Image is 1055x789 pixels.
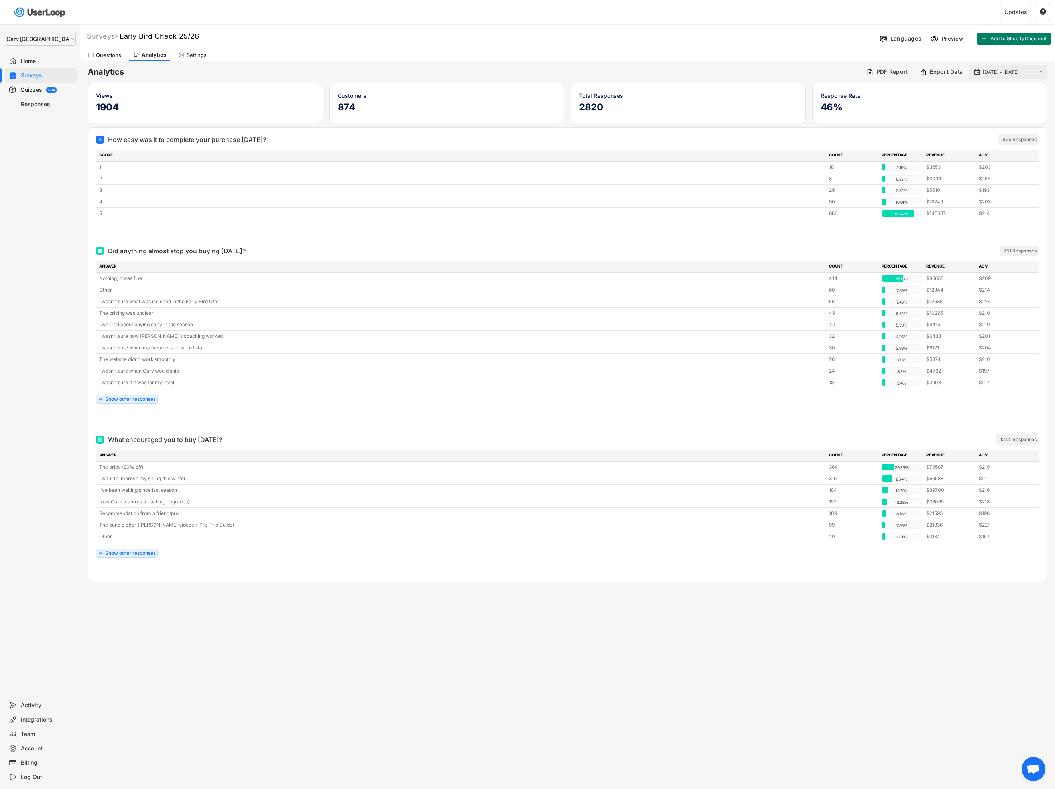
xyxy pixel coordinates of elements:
div: $226 [979,298,1027,305]
div: $218 [979,498,1027,505]
div: $210 [979,356,1027,363]
div: $18249 [926,198,974,205]
div: 7.46% [884,298,920,306]
div: How easy was it to complete your purchase [DATE]? [108,135,266,144]
div: 12.22% [884,499,920,506]
div: 2 [99,175,824,182]
div: I wasn't sure when Carv would ship [99,367,824,375]
button:  [1037,69,1045,75]
div: I wasn't sure how [PERSON_NAME]'s coaching worked [99,333,824,340]
h5: 1904 [96,101,315,113]
div: The website didn't work smoothly [99,356,824,363]
div: 3.99% [884,345,920,352]
div: The price (20% off) [99,464,824,471]
div: $2036 [926,175,974,182]
div: I worried about buying early in the season [99,321,824,328]
div: 4.26% [884,333,920,340]
div: I want to improve my skiing this winter [99,475,824,482]
div: Nothing, it was fine [99,275,824,282]
div: Other [99,286,824,294]
div: Integrations [21,716,73,724]
div: $221 [979,521,1027,529]
div: The bundle offer ([PERSON_NAME] videos + Pre-Trip Guide) [99,521,824,529]
div: 2.4% [884,379,920,387]
div: Home [21,57,73,65]
div: $216 [979,487,1027,494]
div: 29 [829,187,877,194]
div: 20 [829,533,877,540]
img: Multi Select [98,437,102,442]
div: $210 [979,321,1027,328]
div: $197 [979,367,1027,375]
div: 5.33% [884,322,920,329]
div: 7.99% [884,287,920,294]
h5: 874 [338,101,556,113]
div: $8415 [926,321,974,328]
div: COUNT [829,452,877,459]
div: Billing [21,759,73,767]
div: 14.79% [884,487,920,494]
div: 40 [829,321,877,328]
div: Languages [890,35,921,42]
input: Select Date Range [983,68,1035,76]
div: PERCENTAGE [882,263,921,270]
div: Total Responses [579,91,797,100]
div: COUNT [829,263,877,270]
div: $198 [979,510,1027,517]
div: Show other responses [105,551,155,556]
div: Views [96,91,315,100]
div: The pricing was unclear [99,310,824,317]
button:  [1039,8,1047,16]
div: 99 [829,521,877,529]
div: Surveys [21,72,73,79]
div: $39700 [926,487,974,494]
div: 8.76% [884,510,920,517]
div: $209 [979,275,1027,282]
div: PDF Report [876,68,908,75]
div: $217 [979,379,1027,386]
div: $6438 [926,333,974,340]
div: 30 [829,344,877,351]
div: 18 [829,164,877,171]
div: 5 [99,210,824,217]
div: 10.91% [884,199,920,206]
div: PERCENTAGE [882,152,921,159]
div: Responses [21,101,73,108]
div: Export Data [930,68,963,75]
div: 8 [829,175,877,182]
div: 18 [829,379,877,386]
div: 32 [829,333,877,340]
div: REVENUE [926,152,974,159]
div: $4732 [926,367,974,375]
div: Open chat [1022,757,1045,781]
div: $204 [979,344,1027,351]
div: $214 [979,286,1027,294]
div: $79587 [926,464,974,471]
div: ANSWER [99,452,824,459]
div: 49 [829,310,877,317]
div: 60 [829,286,877,294]
img: userloop-logo-01.svg [12,4,68,20]
h5: 2820 [579,101,797,113]
div: $6121 [926,344,974,351]
div: Analytics [142,51,166,58]
div: Preview [941,35,965,42]
div: SCORE [99,152,824,159]
div: 825 Responses [1002,136,1037,143]
div: 25.4% [884,475,920,483]
div: New Carv features (coaching upgrades) [99,498,824,505]
div: 29.26% [884,464,920,471]
img: Multi Select [98,249,102,253]
div: 3 [99,187,824,194]
div: 55.13% [884,275,920,282]
div: 6.52% [884,310,920,317]
div: 152 [829,498,877,505]
div: 751 Responses [1004,248,1037,254]
div: 28 [829,356,877,363]
div: 2.18% [884,164,920,171]
div: 3.73% [884,356,920,363]
div: Updates [1004,9,1027,15]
